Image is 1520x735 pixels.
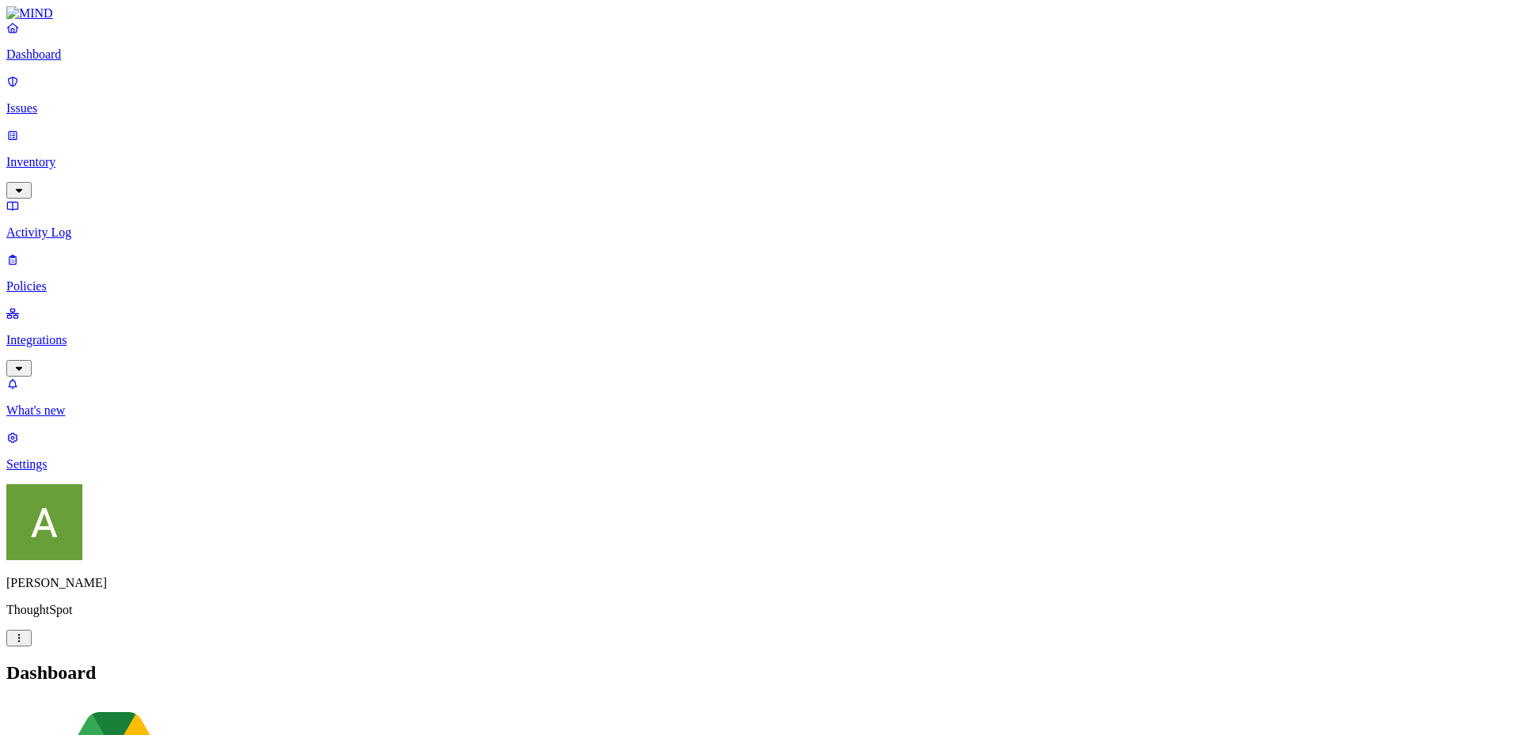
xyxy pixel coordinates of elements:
a: Policies [6,252,1514,294]
p: What's new [6,403,1514,418]
img: MIND [6,6,53,21]
a: Integrations [6,306,1514,374]
a: Dashboard [6,21,1514,62]
p: ThoughtSpot [6,603,1514,617]
a: MIND [6,6,1514,21]
p: Dashboard [6,47,1514,62]
h2: Dashboard [6,662,1514,684]
a: What's new [6,377,1514,418]
p: Integrations [6,333,1514,347]
a: Settings [6,430,1514,472]
a: Issues [6,74,1514,116]
img: Alessio Faiella [6,484,82,560]
a: Activity Log [6,199,1514,240]
p: Issues [6,101,1514,116]
p: Activity Log [6,225,1514,240]
p: Inventory [6,155,1514,169]
p: [PERSON_NAME] [6,576,1514,590]
p: Policies [6,279,1514,294]
p: Settings [6,457,1514,472]
a: Inventory [6,128,1514,196]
